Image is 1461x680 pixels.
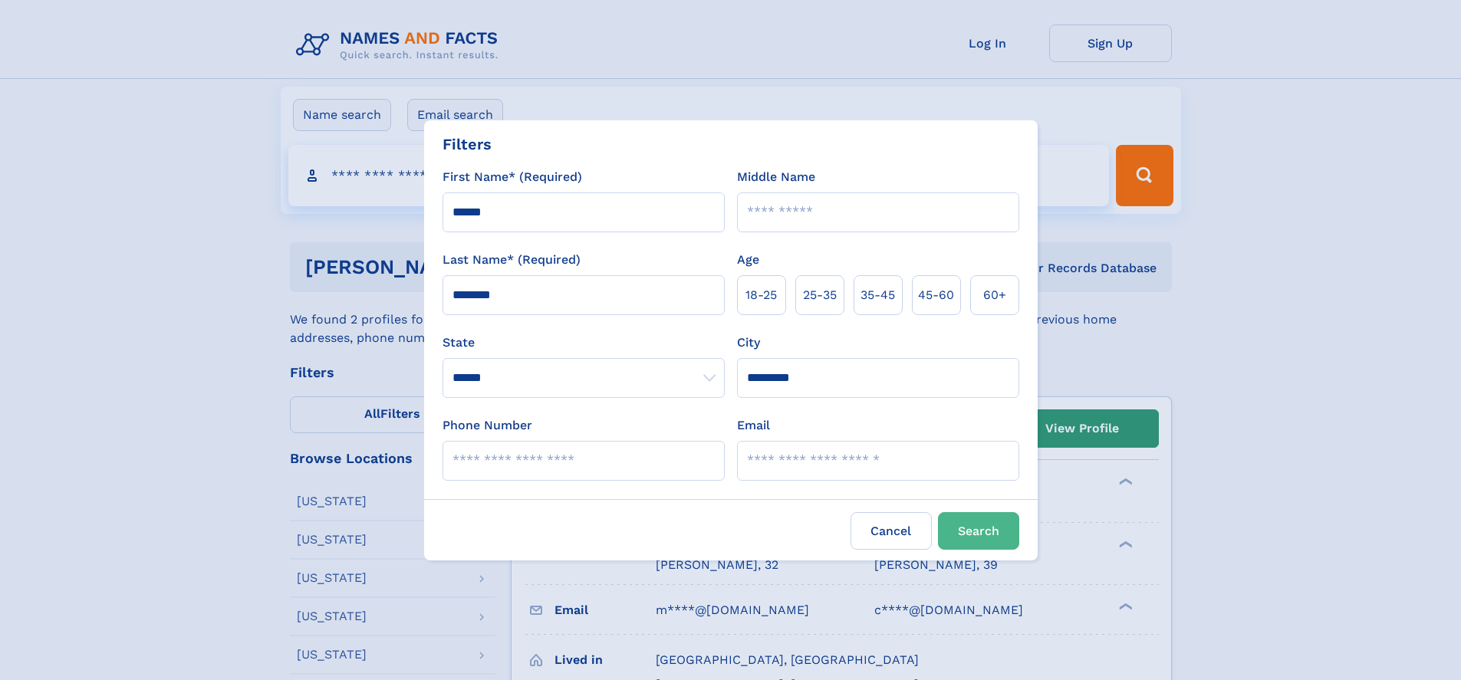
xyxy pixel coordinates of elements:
[745,286,777,304] span: 18‑25
[443,251,581,269] label: Last Name* (Required)
[860,286,895,304] span: 35‑45
[443,133,492,156] div: Filters
[918,286,954,304] span: 45‑60
[803,286,837,304] span: 25‑35
[737,333,760,352] label: City
[737,416,770,435] label: Email
[443,168,582,186] label: First Name* (Required)
[938,512,1019,550] button: Search
[851,512,932,550] label: Cancel
[443,416,532,435] label: Phone Number
[737,168,815,186] label: Middle Name
[737,251,759,269] label: Age
[443,333,725,352] label: State
[983,286,1006,304] span: 60+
